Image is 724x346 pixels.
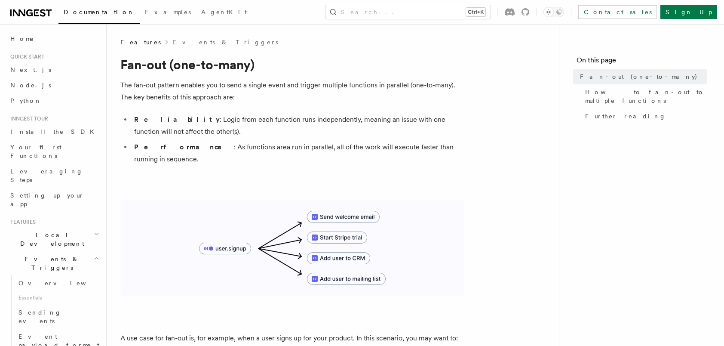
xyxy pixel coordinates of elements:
[10,97,42,104] span: Python
[173,38,278,46] a: Events & Triggers
[7,115,48,122] span: Inngest tour
[15,305,101,329] a: Sending events
[145,9,191,15] span: Examples
[582,108,707,124] a: Further reading
[7,77,101,93] a: Node.js
[18,309,61,324] span: Sending events
[7,251,101,275] button: Events & Triggers
[325,5,491,19] button: Search...Ctrl+K
[134,115,220,124] strong: Reliability
[580,72,698,81] span: Fan-out (one-to-many)
[10,34,34,43] span: Home
[7,93,101,108] a: Python
[577,69,707,84] a: Fan-out (one-to-many)
[7,31,101,46] a: Home
[140,3,196,23] a: Examples
[120,79,464,103] p: The fan-out pattern enables you to send a single event and trigger multiple functions in parallel...
[15,291,101,305] span: Essentials
[10,128,99,135] span: Install the SDK
[15,275,101,291] a: Overview
[577,55,707,69] h4: On this page
[7,53,44,60] span: Quick start
[196,3,252,23] a: AgentKit
[585,88,707,105] span: How to fan-out to multiple functions
[7,219,36,226] span: Features
[132,141,464,165] li: : As functions area run in parallel, all of the work will execute faster than running in sequence.
[134,143,234,151] strong: Performance
[120,38,161,46] span: Features
[10,82,51,89] span: Node.js
[7,124,101,139] a: Install the SDK
[58,3,140,24] a: Documentation
[660,5,717,19] a: Sign Up
[7,164,101,188] a: Leveraging Steps
[201,9,247,15] span: AgentKit
[7,139,101,164] a: Your first Functions
[18,280,107,287] span: Overview
[466,8,485,16] kbd: Ctrl+K
[10,192,84,207] span: Setting up your app
[582,84,707,108] a: How to fan-out to multiple functions
[7,231,94,248] span: Local Development
[7,255,94,272] span: Events & Triggers
[578,5,657,19] a: Contact sales
[120,200,464,296] img: A diagram showing how to fan-out to multiple functions
[120,332,464,344] p: A use case for fan-out is, for example, when a user signs up for your product. In this scenario, ...
[120,57,464,72] h1: Fan-out (one-to-many)
[132,114,464,138] li: : Logic from each function runs independently, meaning an issue with one function will not affect...
[64,9,135,15] span: Documentation
[10,144,61,159] span: Your first Functions
[543,7,564,17] button: Toggle dark mode
[10,66,51,73] span: Next.js
[7,62,101,77] a: Next.js
[585,112,666,120] span: Further reading
[7,227,101,251] button: Local Development
[7,188,101,212] a: Setting up your app
[10,168,83,183] span: Leveraging Steps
